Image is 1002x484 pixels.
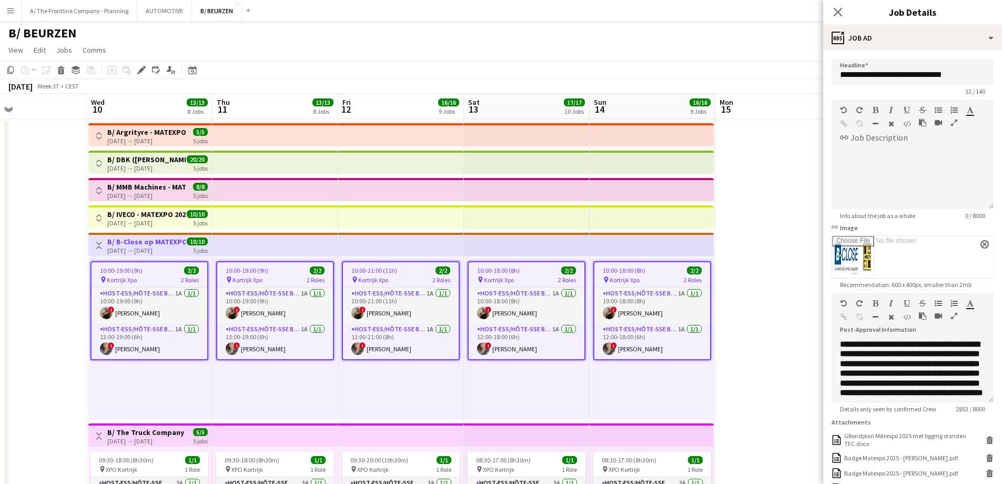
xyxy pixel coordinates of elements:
[439,107,459,115] div: 9 Jobs
[832,418,871,426] label: Attachments
[467,103,480,115] span: 13
[432,276,450,284] span: 2 Roles
[903,299,910,308] button: Underline
[844,432,983,448] div: GRondplan MAtexpo 2025 met ligging standen TFC.docx
[436,266,450,274] span: 2/2
[832,212,924,220] span: Info about the job as a whole
[310,466,326,473] span: 1 Role
[8,45,23,55] span: View
[856,299,863,308] button: Redo
[137,1,192,21] button: AUTOMOTIVE
[919,312,926,320] button: Paste as plain text
[342,261,460,360] app-job-card: 10:00-21:00 (11h)2/2 Kortrijk Xpo2 RolesHost-ess/Hôte-sse Beurs - Foire1A1/110:00-21:00 (11h)![PE...
[609,466,640,473] span: XPO Kortrijk
[687,266,702,274] span: 2/2
[193,436,208,445] div: 5 jobs
[107,428,186,437] h3: B/ The Truck Company - Matexpo 10-14/09 2025
[350,456,408,464] span: 09:30-20:00 (10h30m)
[469,288,584,323] app-card-role: Host-ess/Hôte-sse Beurs - Foire1A1/110:00-18:00 (8h)![PERSON_NAME]
[957,212,994,220] span: 0 / 8000
[29,43,50,57] a: Edit
[216,261,334,360] div: 10:00-19:00 (9h)2/2 Kortrijk Xpo2 RolesHost-ess/Hôte-sse Beurs - Foire1A1/110:00-19:00 (9h)![PERS...
[108,307,114,313] span: !
[4,43,27,57] a: View
[436,466,451,473] span: 1 Role
[485,342,491,349] span: !
[840,299,847,308] button: Undo
[310,266,325,274] span: 2/2
[688,456,703,464] span: 1/1
[185,466,200,473] span: 1 Role
[872,313,879,321] button: Horizontal Line
[193,428,208,436] span: 5/5
[919,299,926,308] button: Strikethrough
[35,82,61,90] span: Week 37
[215,103,230,115] span: 11
[106,466,137,473] span: XPO Kortrijk
[184,266,199,274] span: 2/2
[217,97,230,107] span: Thu
[90,261,208,360] app-job-card: 10:00-19:00 (9h)2/2 Kortrijk Xpo2 RolesHost-ess/Hôte-sse Beurs - Foire1A1/110:00-19:00 (9h)![PERS...
[684,276,702,284] span: 2 Roles
[872,299,879,308] button: Bold
[22,1,137,21] button: A/ The Frontline Company - Planning
[234,342,240,349] span: !
[358,276,388,284] span: Kortrijk Xpo
[919,118,926,127] button: Paste as plain text
[99,456,154,464] span: 09:30-18:00 (8h30m)
[832,281,980,289] span: Recommendation: 600 x 400px, smaller than 2mb
[193,191,208,200] div: 5 jobs
[359,342,366,349] span: !
[357,466,389,473] span: XPO Kortrijk
[217,288,333,323] app-card-role: Host-ess/Hôte-sse Beurs - Foire1A1/110:00-19:00 (9h)![PERSON_NAME]
[903,106,910,114] button: Underline
[593,261,711,360] app-job-card: 10:00-18:00 (8h)2/2 Kortrijk Xpo2 RolesHost-ess/Hôte-sse Beurs - Foire1A1/110:00-18:00 (8h)![PERS...
[52,43,76,57] a: Jobs
[602,456,656,464] span: 08:30-17:00 (8h30m)
[187,107,207,115] div: 8 Jobs
[193,218,208,227] div: 5 jobs
[89,103,105,115] span: 10
[225,456,279,464] span: 09:30-18:00 (8h30m)
[469,323,584,359] app-card-role: Host-ess/Hôte-sse Beurs - Foire1A1/112:00-18:00 (6h)![PERSON_NAME]
[107,219,186,227] div: [DATE] → [DATE]
[187,98,208,106] span: 13/13
[313,107,333,115] div: 8 Jobs
[78,43,110,57] a: Comms
[957,87,994,95] span: 32 / 140
[558,276,576,284] span: 2 Roles
[950,118,958,127] button: Fullscreen
[100,266,143,274] span: 10:00-19:00 (9h)
[107,237,186,246] h3: B/ B-Close op MATEXPO (10-14/09)
[217,323,333,359] app-card-role: Host-ess/Hôte-sse Beurs - Foire1A1/113:00-19:00 (6h)![PERSON_NAME]
[226,266,268,274] span: 10:00-19:00 (9h)
[351,266,397,274] span: 10:00-21:00 (11h)
[610,276,640,284] span: Kortrijk Xpo
[592,103,606,115] span: 14
[107,155,186,164] h3: B/ DBK ([PERSON_NAME]) - MATEXPO 2025 - 10-14/09
[108,342,114,349] span: !
[187,210,208,218] span: 10/10
[468,261,585,360] app-job-card: 10:00-18:00 (8h)2/2 Kortrijk Xpo2 RolesHost-ess/Hôte-sse Beurs - Foire1A1/110:00-18:00 (8h)![PERS...
[887,299,895,308] button: Italic
[187,238,208,245] span: 10/10
[903,313,910,321] button: HTML Code
[903,120,910,128] button: HTML Code
[856,106,863,114] button: Redo
[231,466,263,473] span: XPO Kortrijk
[187,155,208,163] span: 20/20
[192,1,242,21] button: B/ BEURZEN
[484,276,514,284] span: Kortrijk Xpo
[594,323,710,359] app-card-role: Host-ess/Hôte-sse Beurs - Foire1A1/112:00-18:00 (6h)![PERSON_NAME]
[562,456,577,464] span: 1/1
[83,45,106,55] span: Comms
[823,5,1002,19] h3: Job Details
[311,456,326,464] span: 1/1
[950,299,958,308] button: Ordered List
[107,276,137,284] span: Kortrijk Xpo
[107,164,186,172] div: [DATE] → [DATE]
[341,103,351,115] span: 12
